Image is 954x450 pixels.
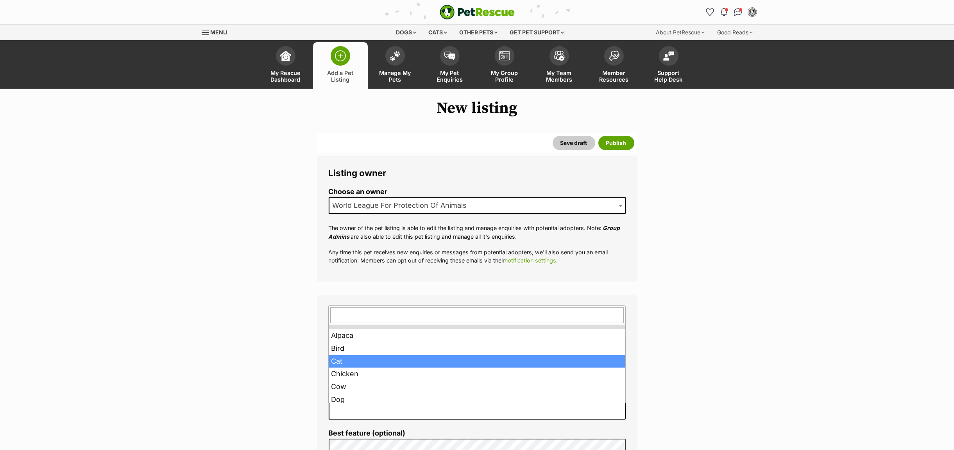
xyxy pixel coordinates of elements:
div: Dogs [390,25,422,40]
span: World League For Protection Of Animals [329,200,475,211]
img: pet-enquiries-icon-7e3ad2cf08bfb03b45e93fb7055b45f3efa6380592205ae92323e6603595dc1f.svg [444,52,455,60]
div: Get pet support [504,25,569,40]
span: Menu [211,29,227,36]
li: Cat [329,355,625,368]
img: manage-my-pets-icon-02211641906a0b7f246fdf0571729dbe1e7629f14944591b6c1af311fb30b64b.svg [390,51,401,61]
ul: Account quick links [704,6,759,18]
img: add-pet-listing-icon-0afa8454b4691262ce3f59096e99ab1cd57d4a30225e0717b998d2c9b9846f56.svg [335,50,346,61]
button: Save draft [553,136,595,150]
span: World League For Protection Of Animals [329,197,626,214]
img: team-members-icon-5396bd8760b3fe7c0b43da4ab00e1e3bb1a5d9ba89233759b79545d2d3fc5d0d.svg [554,51,565,61]
span: Member Resources [596,70,632,83]
a: My Group Profile [477,42,532,89]
button: My account [746,6,759,18]
a: Conversations [732,6,745,18]
span: My Group Profile [487,70,522,83]
img: chat-41dd97257d64d25036548639549fe6c8038ab92f7586957e7f3b1b290dea8141.svg [734,8,742,16]
a: Add a Pet Listing [313,42,368,89]
a: notification settings [505,257,557,264]
p: Any time this pet receives new enquiries or messages from potential adopters, we'll also send you... [329,248,626,265]
button: Notifications [718,6,730,18]
span: Manage My Pets [378,70,413,83]
div: Cats [423,25,453,40]
img: member-resources-icon-8e73f808a243e03378d46382f2149f9095a855e16c252ad45f914b54edf8863c.svg [609,50,619,61]
div: Good Reads [712,25,759,40]
img: group-profile-icon-3fa3cf56718a62981997c0bc7e787c4b2cf8bcc04b72c1350f741eb67cf2f40e.svg [499,51,510,61]
label: Best feature (optional) [329,429,626,437]
img: dashboard-icon-eb2f2d2d3e046f16d808141f083e7271f6b2e854fb5c12c21221c1fb7104beca.svg [280,50,291,61]
p: The owner of the pet listing is able to edit the listing and manage enquiries with potential adop... [329,224,626,241]
a: Member Resources [587,42,641,89]
li: Cow [329,380,625,393]
a: Favourites [704,6,716,18]
span: Listing owner [329,168,387,178]
label: Choose an owner [329,188,626,196]
span: Add a Pet Listing [323,70,358,83]
span: Support Help Desk [651,70,686,83]
img: notifications-46538b983faf8c2785f20acdc204bb7945ddae34d4c08c2a6579f10ce5e182be.svg [721,8,727,16]
img: help-desk-icon-fdf02630f3aa405de69fd3d07c3f3aa587a6932b1a1747fa1d2bba05be0121f9.svg [663,51,674,61]
a: PetRescue [440,5,515,20]
a: Support Help Desk [641,42,696,89]
div: Other pets [454,25,503,40]
div: About PetRescue [651,25,711,40]
span: My Rescue Dashboard [268,70,303,83]
span: My Team Members [542,70,577,83]
a: Menu [202,25,233,39]
a: My Rescue Dashboard [258,42,313,89]
li: Chicken [329,368,625,380]
img: World League for Protection of Animals profile pic [748,8,756,16]
em: Group Admins [329,225,620,239]
span: My Pet Enquiries [432,70,467,83]
li: Dog [329,393,625,406]
button: Publish [598,136,634,150]
img: logo-e224e6f780fb5917bec1dbf3a21bbac754714ae5b6737aabdf751b685950b380.svg [440,5,515,20]
li: Alpaca [329,329,625,342]
a: My Pet Enquiries [422,42,477,89]
a: Manage My Pets [368,42,422,89]
a: My Team Members [532,42,587,89]
li: Bird [329,342,625,355]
